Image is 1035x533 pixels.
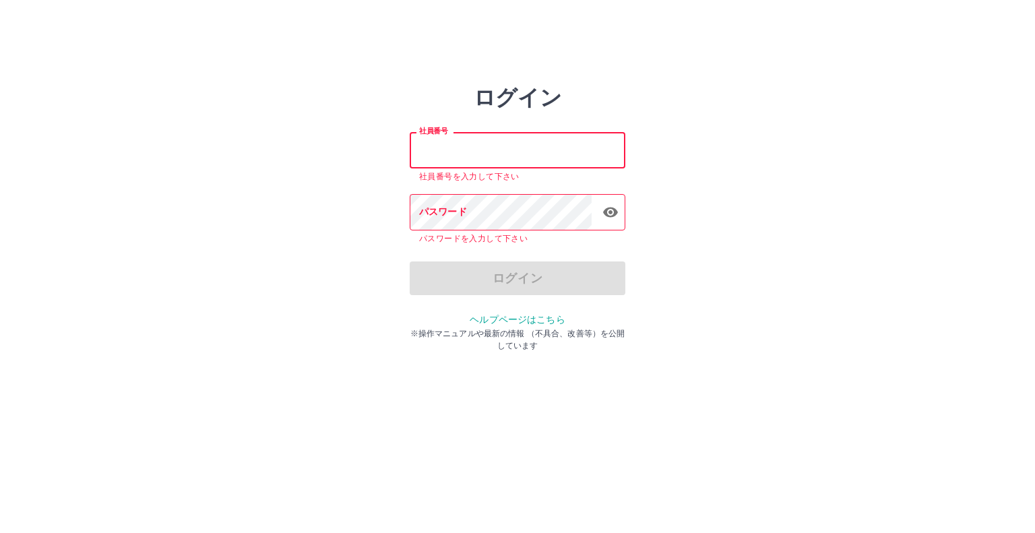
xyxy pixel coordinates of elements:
label: 社員番号 [419,126,447,136]
p: パスワードを入力して下さい [419,232,616,246]
p: 社員番号を入力して下さい [419,170,616,184]
a: ヘルプページはこちら [470,314,565,325]
h2: ログイン [474,85,562,111]
p: ※操作マニュアルや最新の情報 （不具合、改善等）を公開しています [410,327,625,352]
